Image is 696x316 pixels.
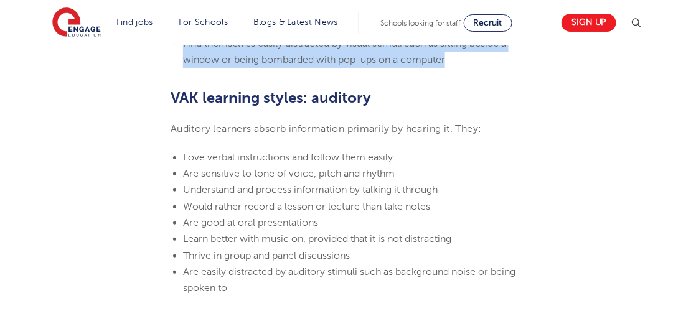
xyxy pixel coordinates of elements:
[183,201,430,212] span: Would rather record a lesson or lecture than take notes
[562,14,616,32] a: Sign up
[183,233,451,244] span: Learn better with music on, provided that it is not distracting
[171,123,482,134] span: Auditory learners absorb information primarily by hearing it. They:
[179,17,228,27] a: For Schools
[116,17,153,27] a: Find jobs
[253,17,338,27] a: Blogs & Latest News
[183,266,515,294] span: Are easily distracted by auditory stimuli such as background noise or being spoken to
[183,217,318,228] span: Are good at oral presentations
[183,184,438,195] span: Understand and process information by talking it through
[381,19,461,27] span: Schools looking for staff
[464,14,512,32] a: Recruit
[474,18,502,27] span: Recruit
[183,168,395,179] span: Are sensitive to tone of voice, pitch and rhythm
[183,152,393,163] span: Love verbal instructions and follow them easily
[52,7,101,39] img: Engage Education
[171,89,371,106] b: VAK learning styles: auditory
[183,250,350,261] span: Thrive in group and panel discussions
